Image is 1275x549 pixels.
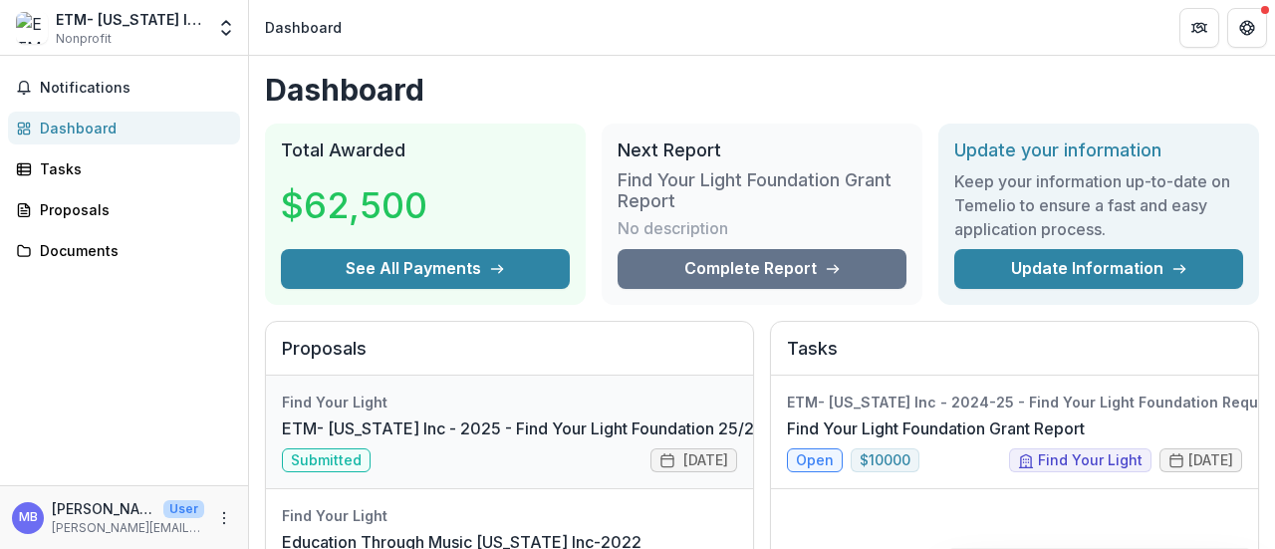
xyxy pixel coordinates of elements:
[265,72,1259,108] h1: Dashboard
[8,72,240,104] button: Notifications
[212,8,240,48] button: Open entity switcher
[787,338,1242,376] h2: Tasks
[8,112,240,144] a: Dashboard
[212,506,236,530] button: More
[56,30,112,48] span: Nonprofit
[618,139,906,161] h2: Next Report
[618,169,906,212] h3: Find Your Light Foundation Grant Report
[56,9,204,30] div: ETM- [US_STATE] Inc
[618,249,906,289] a: Complete Report
[40,158,224,179] div: Tasks
[257,13,350,42] nav: breadcrumb
[787,416,1085,440] a: Find Your Light Foundation Grant Report
[1179,8,1219,48] button: Partners
[954,169,1243,241] h3: Keep your information up-to-date on Temelio to ensure a fast and easy application process.
[954,139,1243,161] h2: Update your information
[281,178,430,232] h3: $62,500
[8,234,240,267] a: Documents
[1227,8,1267,48] button: Get Help
[40,118,224,138] div: Dashboard
[282,416,931,440] a: ETM- [US_STATE] Inc - 2025 - Find Your Light Foundation 25/26 RFP Grant Application
[954,249,1243,289] a: Update Information
[40,80,232,97] span: Notifications
[265,17,342,38] div: Dashboard
[19,511,38,524] div: Mallory Bernstein
[8,152,240,185] a: Tasks
[618,216,728,240] p: No description
[282,338,737,376] h2: Proposals
[163,500,204,518] p: User
[16,12,48,44] img: ETM- Colorado Inc
[8,193,240,226] a: Proposals
[281,249,570,289] button: See All Payments
[40,199,224,220] div: Proposals
[52,519,204,537] p: [PERSON_NAME][EMAIL_ADDRESS][PERSON_NAME][DOMAIN_NAME]
[281,139,570,161] h2: Total Awarded
[52,498,155,519] p: [PERSON_NAME]
[40,240,224,261] div: Documents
